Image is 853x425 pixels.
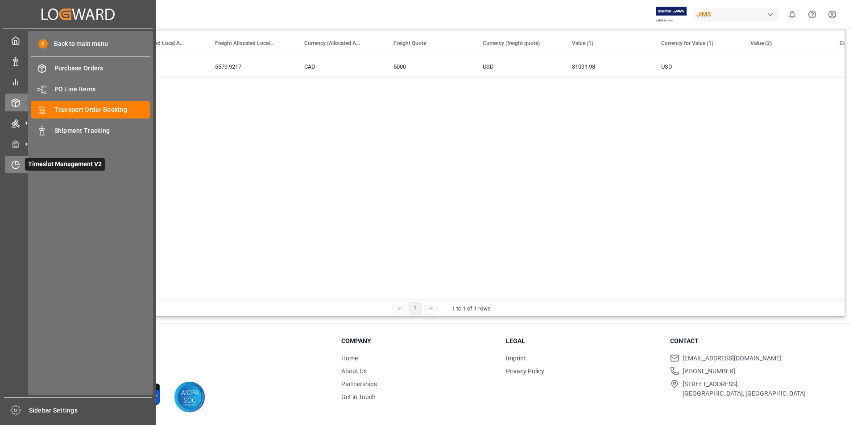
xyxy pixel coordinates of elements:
[31,101,150,119] a: Transport Order Booking
[656,7,687,22] img: Exertis%20JAM%20-%20Email%20Logo.jpg_1722504956.jpg
[59,365,319,373] p: Version 1.1.133
[483,40,540,46] span: Currency (freight quote)
[54,85,150,94] span: PO Line Items
[31,80,150,98] a: PO Line Items
[174,381,205,413] img: AICPA SOC
[683,380,806,398] span: [STREET_ADDRESS], [GEOGRAPHIC_DATA], [GEOGRAPHIC_DATA]
[204,56,294,77] div: 5579.9217
[341,393,376,400] a: Get in Touch
[341,336,495,346] h3: Company
[452,304,491,313] div: 1 to 1 of 1 rows
[31,122,150,139] a: Shipment Tracking
[59,357,319,365] p: © 2025 Logward. All rights reserved.
[661,40,713,46] span: Currency for Value (1)
[5,52,151,69] a: Data Management
[782,4,802,25] button: show 0 new notifications
[341,355,358,362] a: Home
[693,6,782,23] button: JIMS
[683,367,735,376] span: [PHONE_NUMBER]
[115,56,204,77] div: 0
[54,126,150,135] span: Shipment Tracking
[506,336,659,346] h3: Legal
[5,32,151,49] a: My Cockpit
[341,368,367,375] a: About Us
[650,56,740,77] div: USD
[472,56,561,77] div: USD
[506,368,544,375] a: Privacy Policy
[25,158,105,171] span: Timeslot Management V2
[506,355,526,362] a: Imprint
[383,56,472,77] div: 5000
[48,39,108,49] span: Back to main menu
[29,406,153,415] span: Sidebar Settings
[5,156,151,173] a: Timeslot Management V2Timeslot Management V2
[802,4,822,25] button: Help Center
[693,8,778,21] div: JIMS
[341,380,377,388] a: Partnerships
[294,56,383,77] div: CAD
[561,56,650,77] div: 31091.98
[54,64,150,73] span: Purchase Orders
[683,354,782,363] span: [EMAIL_ADDRESS][DOMAIN_NAME]
[393,40,426,46] span: Freight Quote
[215,40,275,46] span: Freight Allocated Local Amount
[750,40,772,46] span: Value (2)
[54,105,150,114] span: Transport Order Booking
[410,302,421,314] div: 1
[670,336,824,346] h3: Contact
[572,40,593,46] span: Value (1)
[31,60,150,77] a: Purchase Orders
[304,40,364,46] span: Currency (Allocated Amounts)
